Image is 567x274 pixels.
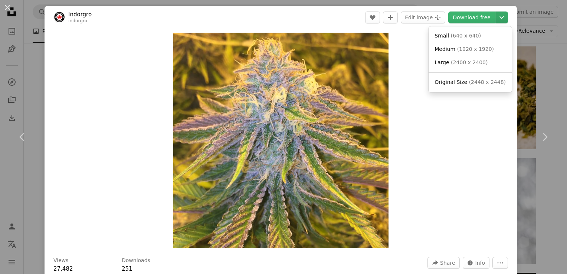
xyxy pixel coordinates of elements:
span: Large [435,59,449,65]
button: Choose download size [495,12,508,23]
div: Choose download size [429,26,512,92]
span: Original Size [435,79,467,85]
span: Medium [435,46,455,52]
span: ( 1920 x 1920 ) [457,46,494,52]
span: ( 640 x 640 ) [451,33,481,39]
span: ( 2448 x 2448 ) [469,79,506,85]
span: ( 2400 x 2400 ) [451,59,488,65]
span: Small [435,33,449,39]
